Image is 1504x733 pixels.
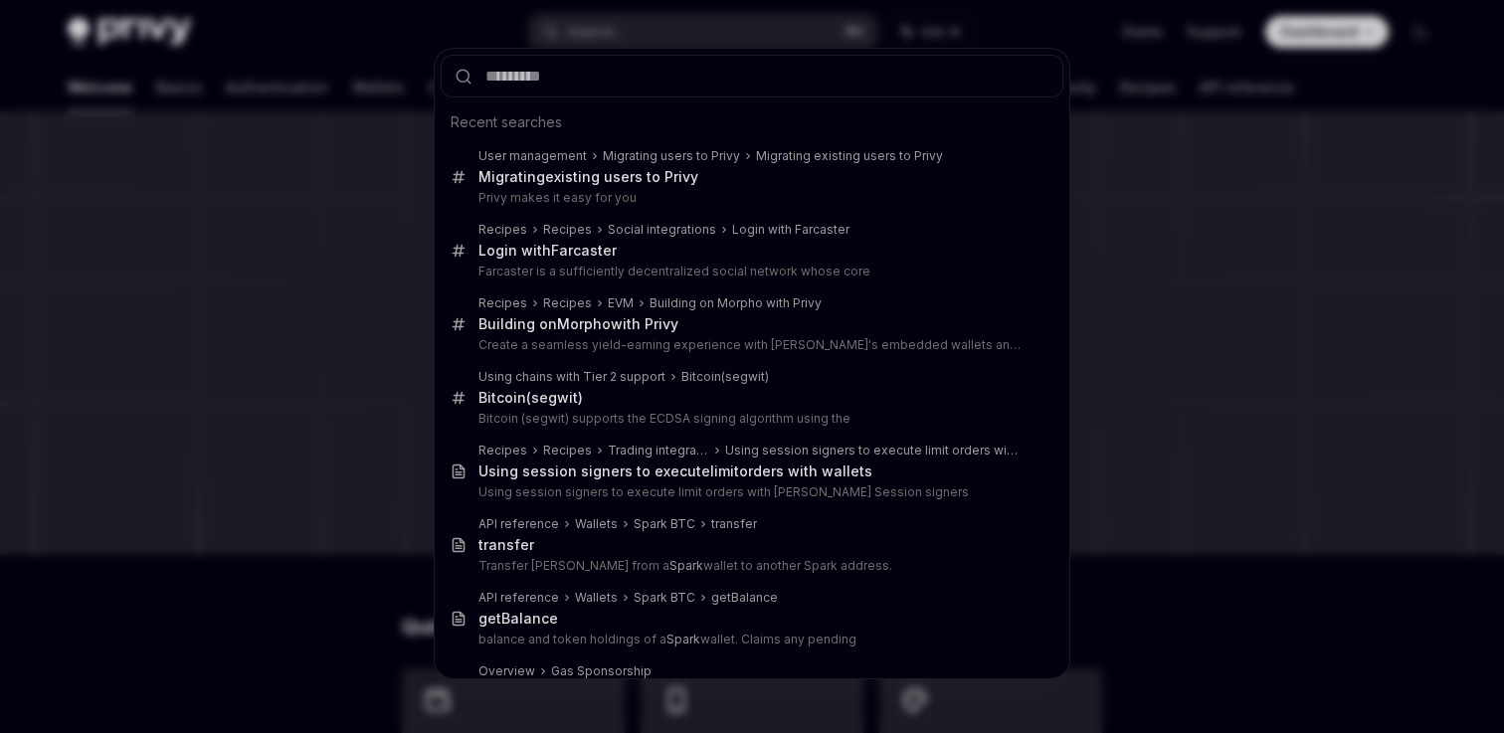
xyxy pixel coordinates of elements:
[575,590,618,606] div: Wallets
[478,443,527,458] div: Recipes
[478,168,698,186] div: existing users to Privy
[478,516,559,532] div: API reference
[478,148,587,164] div: User management
[478,411,1022,427] p: Bitcoin (segwit) supports the ECDSA signing algorithm using the
[478,315,678,333] div: Building on with Privy
[551,663,608,678] b: Gas Spon
[681,369,721,384] b: Bitcoin
[666,632,700,646] b: Spark
[451,112,562,132] span: Recent searches
[711,516,757,532] div: transfer
[725,443,1022,458] div: Using session signers to execute limit orders with wallets
[478,190,1022,206] p: Privy makes it easy for you
[478,295,527,311] div: Recipes
[710,462,739,479] b: limit
[543,222,592,238] div: Recipes
[711,590,778,606] div: getBalance
[478,590,559,606] div: API reference
[478,484,1022,500] p: Using session signers to execute limit orders with [PERSON_NAME] Session signers
[478,389,526,406] b: Bitcoin
[543,443,592,458] div: Recipes
[756,148,943,164] div: Migrating existing users to Privy
[478,558,1022,574] p: Transfer [PERSON_NAME] from a wallet to another Spark address.
[551,242,603,259] b: Farcast
[732,222,849,238] div: Login with Farcaster
[543,295,592,311] div: Recipes
[603,148,740,164] div: Migrating users to Privy
[478,462,872,480] div: Using session signers to execute orders with wallets
[478,369,665,385] div: Using chains with Tier 2 support
[478,242,617,260] div: Login with er
[478,389,583,407] div: (segwit)
[634,590,695,606] div: Spark BTC
[608,295,634,311] div: EVM
[634,516,695,532] div: Spark BTC
[478,264,1022,279] p: Farcaster is a sufficiently decentralized social network whose core
[478,632,1022,647] p: balance and token holdings of a wallet. Claims any pending
[669,558,703,573] b: Spark
[478,222,527,238] div: Recipes
[575,516,618,532] div: Wallets
[478,168,545,185] b: Migrating
[608,222,716,238] div: Social integrations
[650,295,822,311] div: Building on Morpho with Privy
[551,663,652,679] div: sorship
[681,369,769,385] div: (segwit)
[608,443,709,458] div: Trading integrations
[478,663,535,679] div: Overview
[557,315,611,332] b: Morpho
[478,337,1022,353] p: Create a seamless yield-earning experience with [PERSON_NAME]'s embedded wallets and [PERSON_NAME...
[478,536,534,554] div: transfer
[478,610,558,628] div: getBalance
